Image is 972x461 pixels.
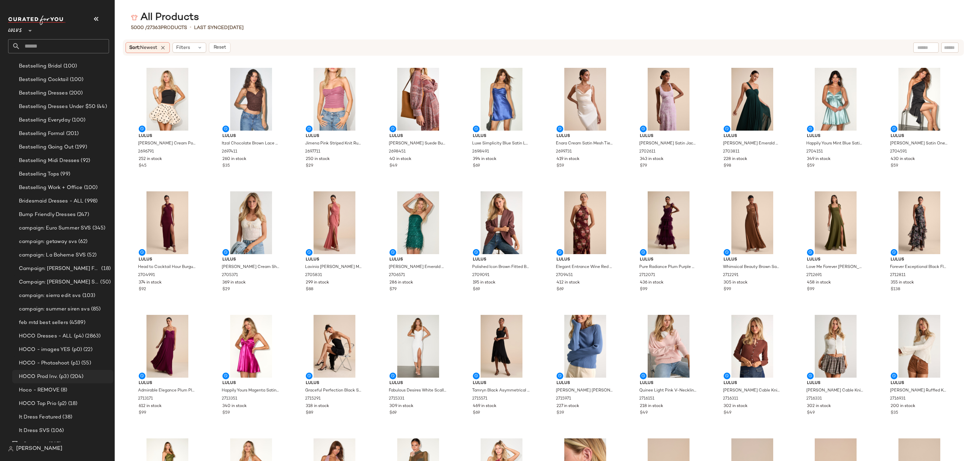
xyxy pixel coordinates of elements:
[723,272,738,278] span: 2712291
[19,413,61,421] span: It Dress Featured
[384,191,452,254] img: 2706571_02_front_2025-08-04.jpg
[133,68,201,131] img: 2696791_02_front_2025-08-08.jpg
[19,116,71,124] span: Bestselling Everyday
[891,380,948,386] span: Lulus
[634,68,703,131] img: 2702611_01_hero_2025-08-05.jpg
[19,89,68,97] span: Bestselling Dresses
[217,315,285,378] img: 2713351_01_hero_2025-08-08.jpg
[84,332,101,340] span: (2863)
[67,400,78,408] span: (18)
[306,280,329,286] span: 299 in stock
[222,410,230,416] span: $59
[891,403,915,409] span: 200 in stock
[138,141,195,147] span: [PERSON_NAME] Cream Polka Dot Bubble-Hem Mini Skort
[724,163,731,169] span: $98
[639,388,697,394] span: Quinee Light Pink V-Neckline Oversized Sweater
[131,14,138,21] img: svg%3e
[139,403,162,409] span: 612 in stock
[556,272,573,278] span: 2709451
[305,141,362,147] span: Jimena Pink Striped Knit Ruched Cami Top
[19,319,68,327] span: feb mtd best sellers
[79,157,90,165] span: (92)
[305,149,320,155] span: 2697711
[557,133,614,139] span: Lulus
[718,191,786,254] img: 2712291_02_front_2025-08-05.jpg
[556,388,613,394] span: [PERSON_NAME] [PERSON_NAME] Blue Ribbed Long Sleeve Sweater Top
[389,272,405,278] span: 2706571
[389,380,447,386] span: Lulus
[306,133,363,139] span: Lulus
[138,396,153,402] span: 2713171
[639,396,654,402] span: 2716151
[300,68,369,131] img: 2697711_01_hero_2025-08-08.jpg
[305,396,321,402] span: 2715291
[306,410,313,416] span: $89
[16,445,62,453] span: [PERSON_NAME]
[59,170,70,178] span: (99)
[639,149,655,155] span: 2702611
[806,149,823,155] span: 2704151
[222,280,246,286] span: 369 in stock
[139,410,146,416] span: $99
[74,143,87,151] span: (199)
[222,163,230,169] span: $35
[640,380,697,386] span: Lulus
[176,44,190,51] span: Filters
[473,257,530,263] span: Lulus
[723,141,780,147] span: [PERSON_NAME] Emerald Pleated One-Shoulder Maxi Dress
[81,292,96,300] span: (103)
[724,403,748,409] span: 302 in stock
[473,133,530,139] span: Lulus
[802,68,870,131] img: 2704151_2_01_hero_Retakes_2025-08-01.jpg
[551,315,619,378] img: 2715971_01_hero_2025-08-11.jpg
[473,287,480,293] span: $69
[213,45,226,50] span: Reset
[19,427,50,435] span: It Dress SVS
[885,68,953,131] img: 2704591_01_hero_2025-08-06.jpg
[68,89,83,97] span: (200)
[8,16,65,25] img: cfy_white_logo.C9jOOHJF.svg
[8,23,22,35] span: Lulus
[723,149,739,155] span: 2703811
[724,257,781,263] span: Lulus
[19,400,67,408] span: HOCO Top Prio (p2)
[19,157,79,165] span: Bestselling Midi Dresses
[639,141,697,147] span: [PERSON_NAME] Satin Jacquard Backless Maxi Dress
[86,251,97,259] span: (52)
[718,315,786,378] img: 2716311_01_hero_2025-08-08.jpg
[389,396,404,402] span: 2715331
[147,25,161,30] span: 27363
[389,287,397,293] span: $79
[139,257,196,263] span: Lulus
[222,257,280,263] span: Lulus
[19,386,59,394] span: Hoco - REMOVE
[891,280,914,286] span: 355 in stock
[19,305,90,313] span: campaign: summer siren svs
[467,315,536,378] img: 2715571_02_fullbody_2025-07-31.jpg
[19,251,86,259] span: campaign: La Boheme SVS
[131,24,187,31] div: Products
[557,163,564,169] span: $59
[19,211,76,219] span: Bump Friendly Dresses
[890,388,947,394] span: [PERSON_NAME] Ruffled Knit [MEDICAL_DATA] Long Sleeve Top
[80,359,91,367] span: (55)
[640,257,697,263] span: Lulus
[131,25,147,30] span: 5000 /
[83,184,98,192] span: (100)
[640,410,648,416] span: $49
[389,280,413,286] span: 286 in stock
[724,287,731,293] span: $99
[807,257,864,263] span: Lulus
[222,403,247,409] span: 340 in stock
[19,292,81,300] span: campaign: sierra edit svs
[384,315,452,378] img: 2715331_02_fullbody_2025-08-06.jpg
[194,24,244,31] p: Last synced
[61,413,72,421] span: (38)
[389,156,411,162] span: 40 in stock
[305,264,362,270] span: Lavinia [PERSON_NAME] Mock Neck Backless Maxi Dress
[19,143,74,151] span: Bestselling Going Out
[890,149,907,155] span: 2704591
[19,76,69,84] span: Bestselling Cocktail
[724,280,748,286] span: 305 in stock
[140,45,157,50] span: Newest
